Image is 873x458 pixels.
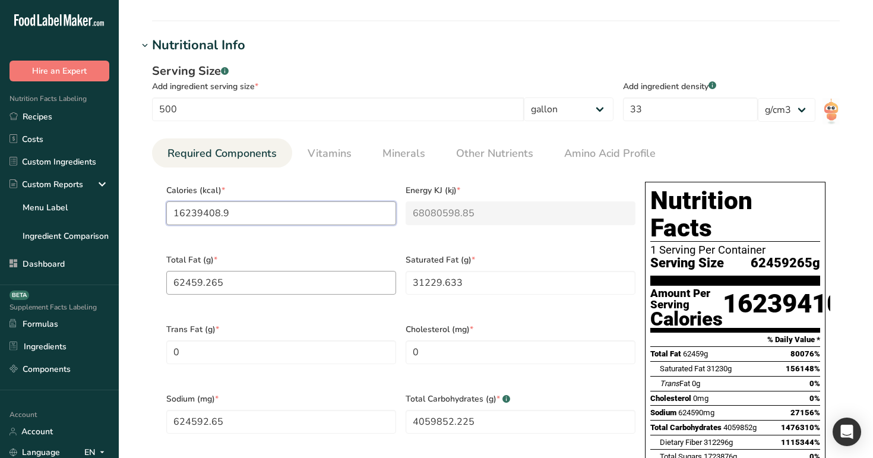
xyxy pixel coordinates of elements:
span: Serving Size [650,256,724,271]
span: Total Fat (g) [166,254,396,266]
span: Amino Acid Profile [564,146,656,162]
span: Dietary Fiber [660,438,702,447]
span: Sodium (mg) [166,393,396,405]
section: % Daily Value * [650,333,820,347]
div: Add ingredient serving size [152,80,613,93]
div: 16239410 [723,288,842,328]
div: Add ingredient density [623,80,758,93]
span: Cholesterol (mg) [406,323,635,336]
img: ai-bot.1dcbe71.gif [823,98,840,125]
span: Minerals [382,146,425,162]
span: 4059852g [723,423,757,432]
span: Calories (kcal) [166,184,396,197]
span: Total Carbohydrates [650,423,722,432]
div: Calories [650,311,723,328]
span: Cholesterol [650,394,691,403]
span: Vitamins [308,146,352,162]
span: Sodium [650,408,676,417]
span: 0g [692,379,700,388]
span: Other Nutrients [456,146,533,162]
div: Amount Per Serving [650,288,723,311]
input: Type your density here [623,97,758,121]
div: Nutritional Info [152,36,245,55]
span: 0mg [693,394,708,403]
div: Custom Reports [10,178,83,191]
span: 80076% [790,349,820,358]
span: Energy KJ (kj) [406,184,635,197]
h1: Nutrition Facts [650,187,820,242]
input: Type your serving size here [152,97,524,121]
span: Total Fat [650,349,681,358]
span: 27156% [790,408,820,417]
span: Trans Fat (g) [166,323,396,336]
button: Hire an Expert [10,61,109,81]
div: Open Intercom Messenger [833,418,861,446]
div: BETA [10,290,29,300]
span: Total Carbohydrates (g) [406,393,635,405]
span: 0% [809,379,820,388]
span: Saturated Fat (g) [406,254,635,266]
i: Trans [660,379,679,388]
div: 1 Serving Per Container [650,244,820,256]
span: Fat [660,379,690,388]
span: 0% [809,394,820,403]
span: 624590mg [678,408,714,417]
span: Required Components [167,146,277,162]
span: 1115344% [781,438,820,447]
span: 62459265g [751,256,820,271]
span: 156148% [786,364,820,373]
div: Serving Size [152,62,613,80]
span: Saturated Fat [660,364,705,373]
span: 31230g [707,364,732,373]
span: 1476310% [781,423,820,432]
span: 312296g [704,438,733,447]
span: 62459g [683,349,708,358]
